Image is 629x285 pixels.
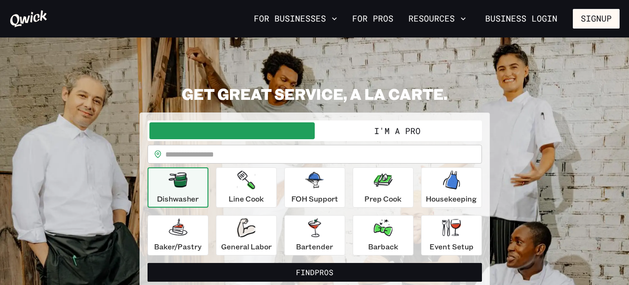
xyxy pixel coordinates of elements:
[284,167,345,208] button: FOH Support
[364,193,401,204] p: Prep Cook
[573,9,620,29] button: Signup
[216,215,277,255] button: General Labor
[315,122,480,139] button: I'm a Pro
[216,167,277,208] button: Line Cook
[421,167,482,208] button: Housekeeping
[229,193,264,204] p: Line Cook
[154,241,201,252] p: Baker/Pastry
[296,241,333,252] p: Bartender
[250,11,341,27] button: For Businesses
[284,215,345,255] button: Bartender
[426,193,477,204] p: Housekeeping
[148,263,482,282] button: FindPros
[148,167,208,208] button: Dishwasher
[148,215,208,255] button: Baker/Pastry
[421,215,482,255] button: Event Setup
[353,167,414,208] button: Prep Cook
[368,241,398,252] p: Barback
[221,241,272,252] p: General Labor
[405,11,470,27] button: Resources
[140,84,490,103] h2: GET GREAT SERVICE, A LA CARTE.
[291,193,338,204] p: FOH Support
[477,9,565,29] a: Business Login
[429,241,474,252] p: Event Setup
[353,215,414,255] button: Barback
[157,193,199,204] p: Dishwasher
[149,122,315,139] button: I'm a Business
[348,11,397,27] a: For Pros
